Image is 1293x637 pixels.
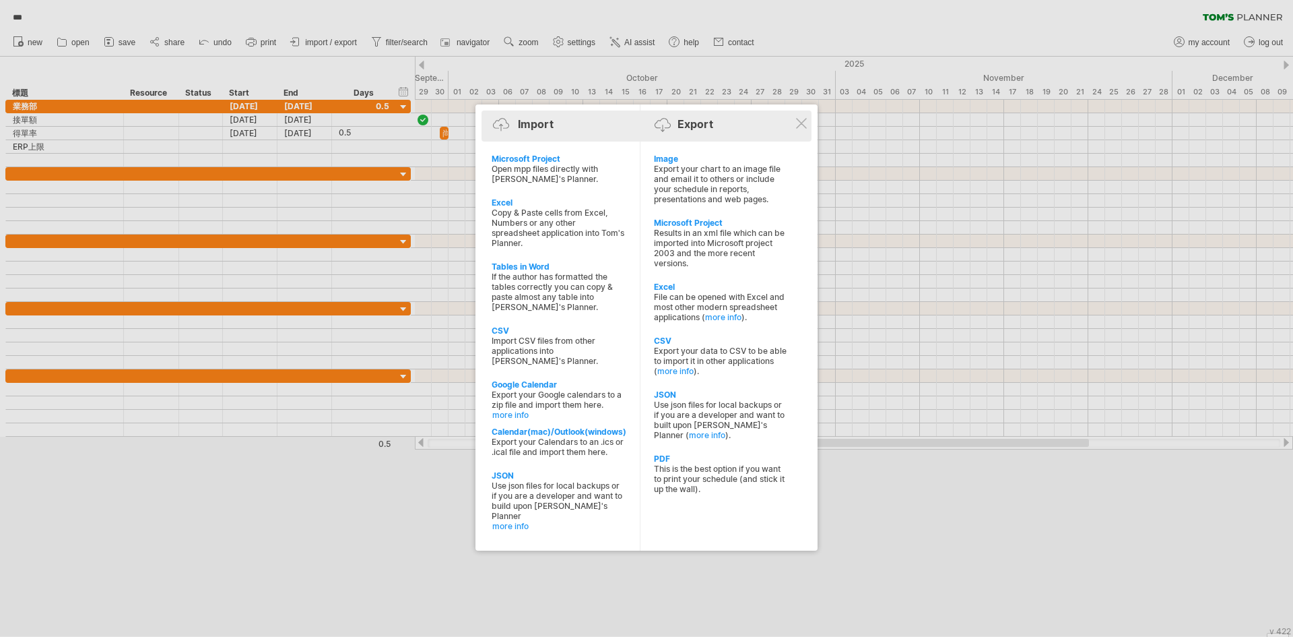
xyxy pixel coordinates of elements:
[492,410,626,420] a: more info
[654,164,787,204] div: Export your chart to an image file and email it to others or include your schedule in reports, pr...
[492,198,625,208] div: Excel
[518,117,554,131] div: Import
[654,218,787,228] div: Microsoft Project
[492,521,626,531] a: more info
[492,208,625,248] div: Copy & Paste cells from Excel, Numbers or any other spreadsheet application into Tom's Planner.
[654,292,787,322] div: File can be opened with Excel and most other modern spreadsheet applications ( ).
[657,366,694,376] a: more info
[654,390,787,400] div: JSON
[654,336,787,346] div: CSV
[689,430,725,440] a: more info
[654,464,787,494] div: This is the best option if you want to print your schedule (and stick it up the wall).
[492,262,625,272] div: Tables in Word
[654,400,787,440] div: Use json files for local backups or if you are a developer and want to built upon [PERSON_NAME]'s...
[654,154,787,164] div: Image
[654,228,787,268] div: Results in an xml file which can be imported into Microsoft project 2003 and the more recent vers...
[654,282,787,292] div: Excel
[654,346,787,376] div: Export your data to CSV to be able to import it in other applications ( ).
[492,272,625,312] div: If the author has formatted the tables correctly you can copy & paste almost any table into [PERS...
[677,117,713,131] div: Export
[654,454,787,464] div: PDF
[705,312,741,322] a: more info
